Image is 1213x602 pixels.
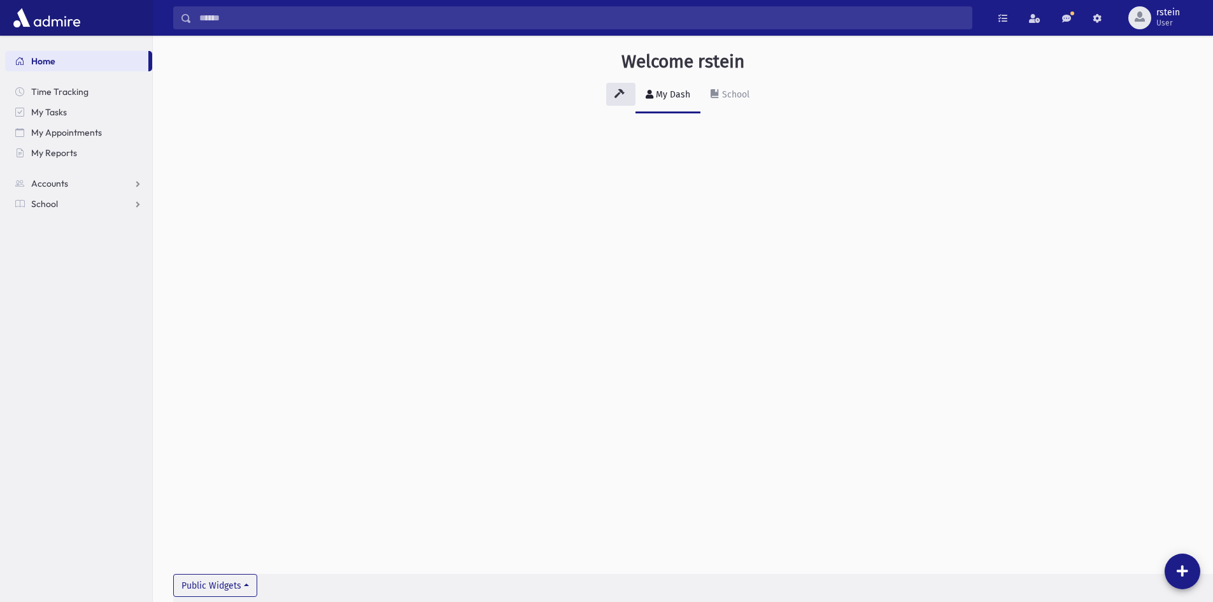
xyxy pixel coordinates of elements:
[5,143,152,163] a: My Reports
[621,51,744,73] h3: Welcome rstein
[31,178,68,189] span: Accounts
[1156,18,1180,28] span: User
[653,89,690,100] div: My Dash
[5,173,152,194] a: Accounts
[173,574,257,597] button: Public Widgets
[635,78,700,113] a: My Dash
[192,6,972,29] input: Search
[720,89,749,100] div: School
[31,147,77,159] span: My Reports
[31,86,89,97] span: Time Tracking
[1156,8,1180,18] span: rstein
[5,122,152,143] a: My Appointments
[31,106,67,118] span: My Tasks
[31,55,55,67] span: Home
[5,51,148,71] a: Home
[5,82,152,102] a: Time Tracking
[31,198,58,210] span: School
[700,78,760,113] a: School
[5,194,152,214] a: School
[5,102,152,122] a: My Tasks
[31,127,102,138] span: My Appointments
[10,5,83,31] img: AdmirePro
